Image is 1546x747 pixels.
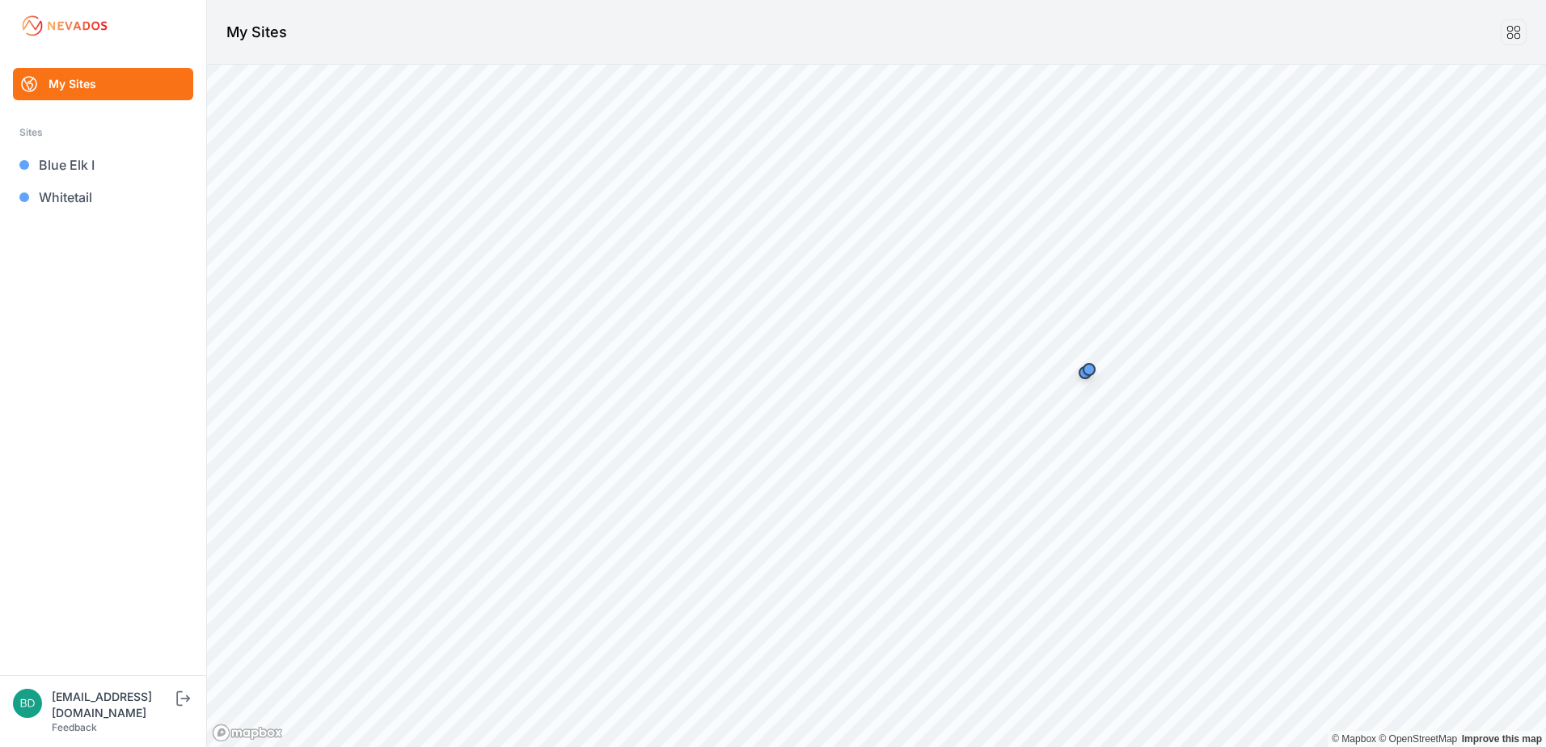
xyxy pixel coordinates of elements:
div: Map marker [1069,357,1101,389]
a: Mapbox [1332,733,1376,745]
a: Whitetail [13,181,193,213]
div: [EMAIL_ADDRESS][DOMAIN_NAME] [52,689,173,721]
img: bdrury@prim.com [13,689,42,718]
div: Sites [19,123,187,142]
a: Mapbox logo [212,724,283,742]
a: OpenStreetMap [1379,733,1457,745]
div: Map marker [1073,353,1105,386]
a: Blue Elk I [13,149,193,181]
h1: My Sites [226,21,287,44]
a: Feedback [52,721,97,733]
a: Map feedback [1462,733,1542,745]
a: My Sites [13,68,193,100]
img: Nevados [19,13,110,39]
canvas: Map [207,65,1546,747]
